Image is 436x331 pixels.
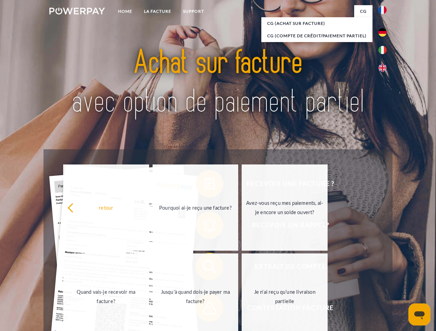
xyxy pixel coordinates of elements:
img: logo-powerpay-white.svg [49,8,105,14]
img: it [378,46,387,54]
img: de [378,28,387,37]
iframe: Bouton de lancement de la fenêtre de messagerie [408,303,430,325]
div: Quand vais-je recevoir ma facture? [67,287,145,306]
div: Avez-vous reçu mes paiements, ai-je encore un solde ouvert? [246,198,323,217]
a: Home [112,5,138,18]
div: Pourquoi ai-je reçu une facture? [157,203,234,212]
div: retour [67,203,145,212]
a: CG (achat sur facture) [261,17,372,30]
a: LA FACTURE [138,5,177,18]
div: Je n'ai reçu qu'une livraison partielle [246,287,323,306]
a: CG (Compte de crédit/paiement partiel) [261,30,372,42]
a: Avez-vous reçu mes paiements, ai-je encore un solde ouvert? [242,164,328,251]
a: CG [354,5,372,18]
img: fr [378,6,387,14]
a: Support [177,5,210,18]
img: title-powerpay_fr.svg [66,33,370,132]
img: en [378,64,387,72]
div: Jusqu'à quand dois-je payer ma facture? [157,287,234,306]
